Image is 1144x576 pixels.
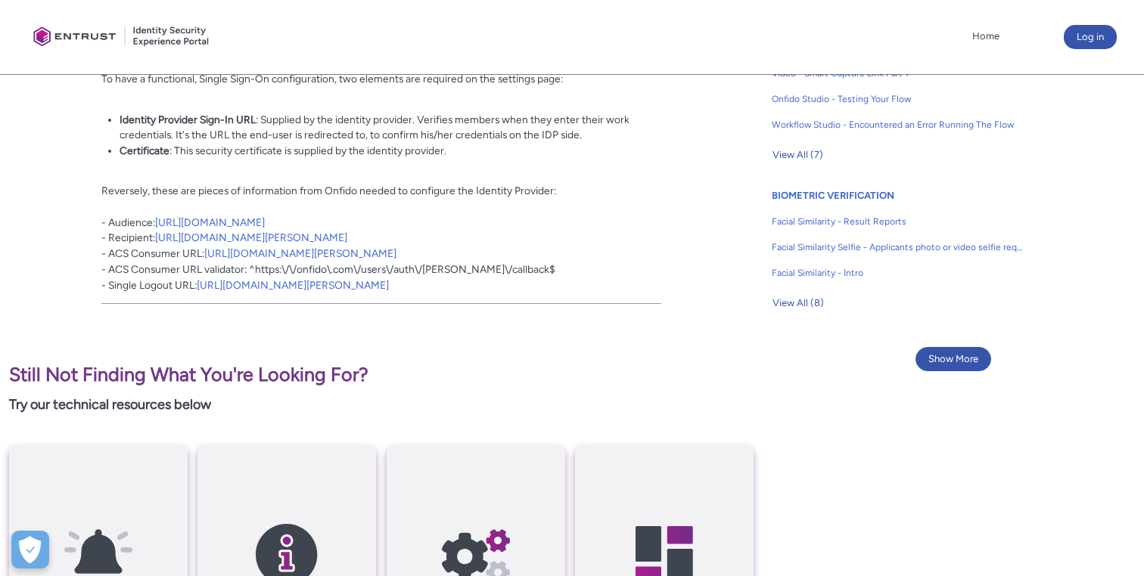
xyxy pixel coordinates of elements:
a: [URL][DOMAIN_NAME][PERSON_NAME] [155,231,347,243]
strong: Certificate [120,144,169,156]
a: [URL][DOMAIN_NAME][PERSON_NAME] [197,279,389,291]
p: Reversely, these are pieces of information from Onfido needed to configure the Identity Provider:... [101,168,661,293]
strong: Identity Provider Sign-In URL [120,113,256,125]
span: Onfido Studio - Testing Your Flow [772,92,1023,106]
a: Facial Similarity Selfie - Applicants photo or video selfie requirements [772,234,1023,260]
p: To have a functional, Single Sign-On configuration, two elements are required on the settings page: [101,71,661,102]
span: Workflow Studio - Encountered an Error Running The Flow [772,118,1023,132]
p: Try our technical resources below [9,395,754,415]
li: : Supplied by the identity provider. Verifies members when they enter their work credentials. It'... [120,112,661,143]
a: BIOMETRIC VERIFICATION [772,190,894,201]
button: Open Preferences [11,531,49,568]
button: View All (8) [772,291,825,315]
span: Facial Similarity - Intro [772,266,1023,280]
li: : This security certificate is supplied by the identity provider. [120,143,661,159]
a: [URL][DOMAIN_NAME][PERSON_NAME] [204,247,396,259]
button: Log in [1064,25,1117,49]
span: View All (8) [773,292,824,314]
div: Cookie Preferences [11,531,49,568]
span: View All (7) [773,144,823,166]
a: Home [968,25,1003,48]
button: Show More [916,347,991,371]
span: Facial Similarity - Result Reports [772,215,1023,228]
button: View All (7) [772,143,824,167]
a: [URL][DOMAIN_NAME] [155,216,265,228]
span: Facial Similarity Selfie - Applicants photo or video selfie requirements [772,240,1023,254]
iframe: To enrich screen reader interactions, please activate Accessibility in Grammarly extension settings [1074,506,1144,576]
p: Still Not Finding What You're Looking For? [9,361,754,389]
a: Onfido Studio - Testing Your Flow [772,86,1023,112]
a: Facial Similarity - Intro [772,260,1023,286]
a: Workflow Studio - Encountered an Error Running The Flow [772,112,1023,138]
a: Facial Similarity - Result Reports [772,209,1023,234]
